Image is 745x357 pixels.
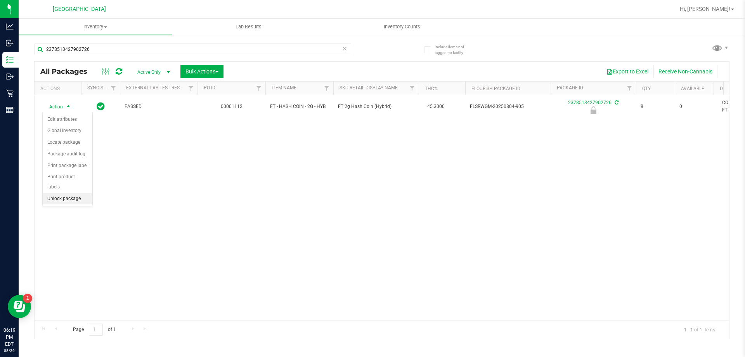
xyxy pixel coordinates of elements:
[325,19,478,35] a: Inventory Counts
[471,86,520,91] a: Flourish Package ID
[172,19,325,35] a: Lab Results
[107,82,120,95] a: Filter
[6,39,14,47] inline-svg: Inbound
[425,86,438,91] a: THC%
[43,193,92,205] li: Unlock package
[6,89,14,97] inline-svg: Retail
[19,19,172,35] a: Inventory
[43,148,92,160] li: Package audit log
[340,85,398,91] a: Sku Retail Display Name
[641,103,670,110] span: 8
[681,86,704,91] a: Available
[613,100,619,105] span: Sync from Compliance System
[342,44,347,54] span: Clear
[43,114,92,125] li: Edit attributes
[19,23,172,30] span: Inventory
[89,324,103,336] input: 1
[23,294,32,303] iframe: Resource center unread badge
[6,106,14,114] inline-svg: Reports
[6,23,14,30] inline-svg: Analytics
[126,85,187,91] a: External Lab Test Result
[42,101,63,112] span: Action
[623,82,636,95] a: Filter
[470,103,546,110] span: FLSRWGM-20250804-905
[601,65,653,78] button: Export to Excel
[679,103,709,110] span: 0
[3,327,15,348] p: 06:19 PM EDT
[125,103,193,110] span: PASSED
[204,85,215,91] a: PO ID
[43,171,92,193] li: Print product labels
[43,125,92,137] li: Global inventory
[338,103,414,110] span: FT 2g Hash Coin (Hybrid)
[642,86,651,91] a: Qty
[40,86,78,91] div: Actions
[549,106,637,114] div: Administrative Hold
[53,6,106,12] span: [GEOGRAPHIC_DATA]
[6,56,14,64] inline-svg: Inventory
[568,100,612,105] a: 2378513427902726
[185,68,218,75] span: Bulk Actions
[423,101,449,112] span: 45.3000
[87,85,117,91] a: Sync Status
[435,44,473,56] span: Include items not tagged for facility
[34,44,351,55] input: Search Package ID, Item Name, SKU, Lot or Part Number...
[221,104,243,109] a: 00001112
[680,6,730,12] span: Hi, [PERSON_NAME]!
[678,324,721,335] span: 1 - 1 of 1 items
[185,82,198,95] a: Filter
[225,23,272,30] span: Lab Results
[270,103,329,110] span: FT - HASH COIN - 2G - HYB
[3,348,15,354] p: 08/26
[272,85,296,91] a: Item Name
[180,65,223,78] button: Bulk Actions
[64,101,73,112] span: select
[8,295,31,318] iframe: Resource center
[653,65,717,78] button: Receive Non-Cannabis
[253,82,265,95] a: Filter
[40,67,95,76] span: All Packages
[66,324,122,336] span: Page of 1
[6,73,14,80] inline-svg: Outbound
[557,85,583,91] a: Package ID
[406,82,419,95] a: Filter
[373,23,431,30] span: Inventory Counts
[321,82,333,95] a: Filter
[43,137,92,148] li: Locate package
[97,101,105,112] span: In Sync
[43,160,92,172] li: Print package label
